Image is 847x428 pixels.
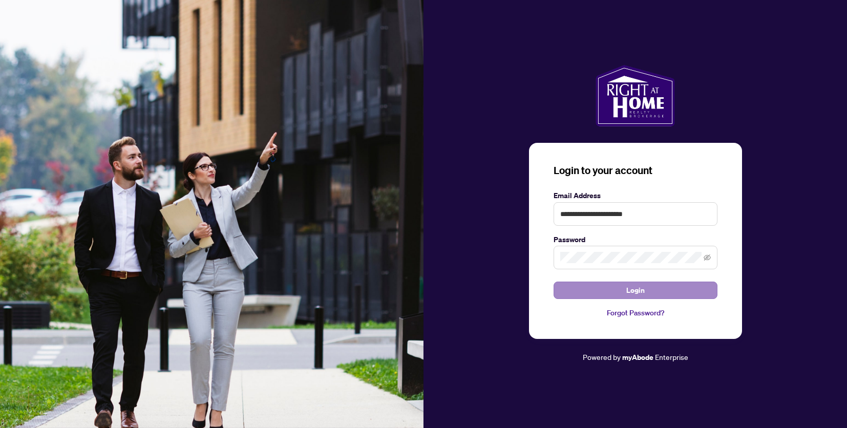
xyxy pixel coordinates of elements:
[622,352,653,363] a: myAbode
[554,234,717,245] label: Password
[554,190,717,201] label: Email Address
[704,254,711,261] span: eye-invisible
[655,352,688,361] span: Enterprise
[554,163,717,178] h3: Login to your account
[596,65,675,126] img: ma-logo
[554,307,717,318] a: Forgot Password?
[583,352,621,361] span: Powered by
[626,282,645,298] span: Login
[554,282,717,299] button: Login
